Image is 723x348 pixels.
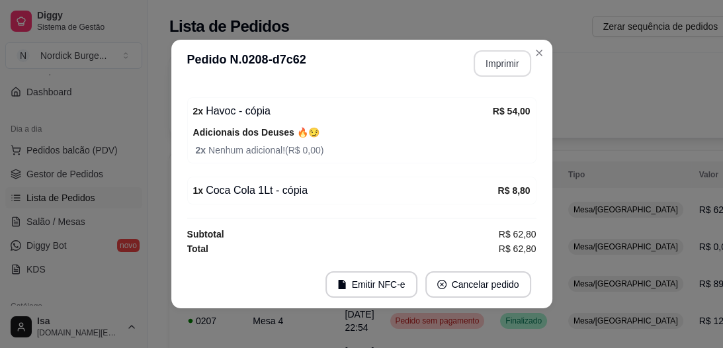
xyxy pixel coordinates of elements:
[193,127,319,138] strong: Adicionais dos Deuses 🔥😏
[193,106,204,116] strong: 2 x
[437,280,447,289] span: close-circle
[187,50,306,77] h3: Pedido N. 0208-d7c62
[337,280,347,289] span: file
[529,42,550,64] button: Close
[193,103,493,119] div: Havoc - cópia
[499,241,536,256] span: R$ 62,80
[493,106,531,116] strong: R$ 54,00
[497,185,530,196] strong: R$ 8,80
[196,143,531,157] span: Nenhum adicional! ( R$ 0,00 )
[425,271,531,298] button: close-circleCancelar pedido
[193,185,204,196] strong: 1 x
[187,229,224,239] strong: Subtotal
[499,227,536,241] span: R$ 62,80
[474,50,531,77] button: Imprimir
[187,243,208,254] strong: Total
[196,145,208,155] strong: 2 x
[193,183,498,198] div: Coca Cola 1Lt - cópia
[325,271,417,298] button: fileEmitir NFC-e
